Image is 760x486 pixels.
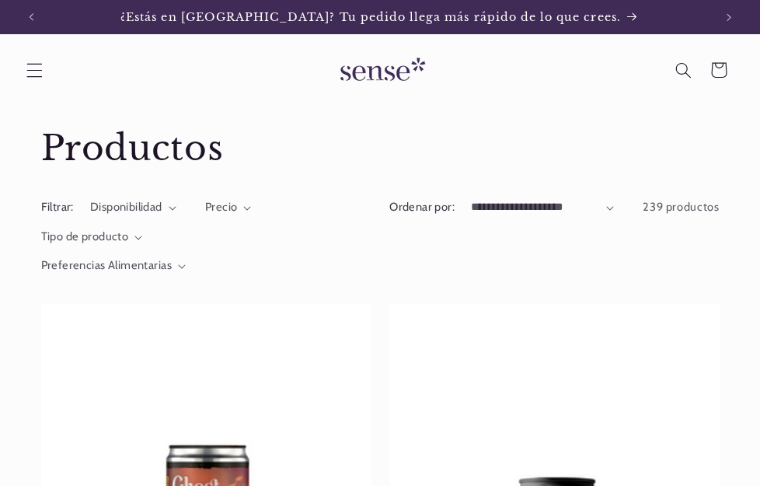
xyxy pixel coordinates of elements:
[205,199,252,216] summary: Precio
[16,52,52,88] summary: Menú
[41,229,129,243] span: Tipo de producto
[41,127,720,171] h1: Productos
[322,48,438,93] img: Sense
[41,199,74,216] h2: Filtrar:
[316,42,444,99] a: Sense
[205,200,238,214] span: Precio
[120,10,621,24] span: ¿Estás en [GEOGRAPHIC_DATA]? Tu pedido llega más rápido de lo que crees.
[643,200,719,214] span: 239 productos
[41,229,143,246] summary: Tipo de producto (0 seleccionado)
[90,199,176,216] summary: Disponibilidad (0 seleccionado)
[48,2,712,33] div: Anuncio
[90,200,162,214] span: Disponibilidad
[665,52,701,88] summary: Búsqueda
[41,258,173,272] span: Preferencias Alimentarias
[48,2,712,33] div: 1 de 2
[41,257,187,274] summary: Preferencias Alimentarias (0 seleccionado)
[48,2,712,33] a: ¿Estás en [GEOGRAPHIC_DATA]? Tu pedido llega más rápido de lo que crees.
[389,200,455,214] label: Ordenar por:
